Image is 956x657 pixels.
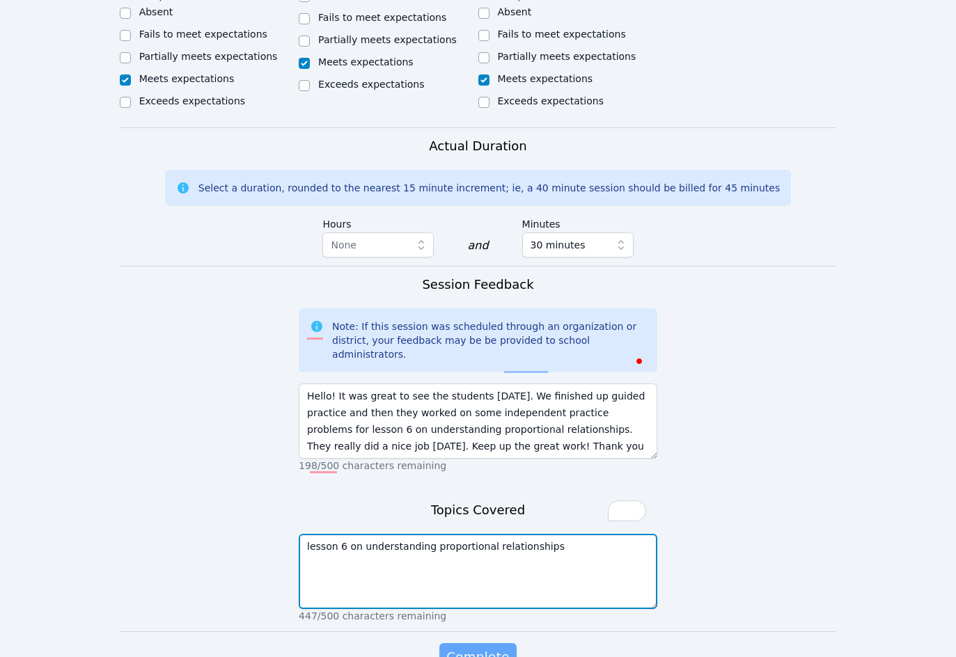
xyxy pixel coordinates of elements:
label: Absent [139,6,173,17]
div: and [467,237,488,254]
label: Fails to meet expectations [498,29,626,40]
label: Meets expectations [498,73,593,84]
h3: Session Feedback [422,275,533,294]
button: None [322,232,434,258]
label: Fails to meet expectations [318,12,446,23]
label: Partially meets expectations [318,34,457,45]
button: 30 minutes [522,232,634,258]
span: None [331,239,356,251]
label: Fails to meet expectations [139,29,267,40]
textarea: To enrich screen reader interactions, please activate Accessibility in Grammarly extension settings [299,534,657,609]
label: Exceeds expectations [318,79,424,90]
p: 447/500 characters remaining [299,609,657,623]
div: Note: If this session was scheduled through an organization or district, your feedback may be be ... [332,319,646,361]
label: Hours [322,212,434,232]
p: 198/500 characters remaining [299,459,657,473]
label: Minutes [522,212,634,232]
div: Select a duration, rounded to the nearest 15 minute increment; ie, a 40 minute session should be ... [198,181,780,195]
span: 30 minutes [531,237,586,253]
label: Absent [498,6,532,17]
h3: Actual Duration [429,136,526,156]
textarea: To enrich screen reader interactions, please activate Accessibility in Grammarly extension settings [299,383,657,459]
label: Meets expectations [139,73,235,84]
label: Partially meets expectations [139,51,278,62]
label: Exceeds expectations [139,95,245,106]
h3: Topics Covered [431,500,525,520]
label: Exceeds expectations [498,95,604,106]
label: Partially meets expectations [498,51,636,62]
label: Meets expectations [318,56,414,68]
